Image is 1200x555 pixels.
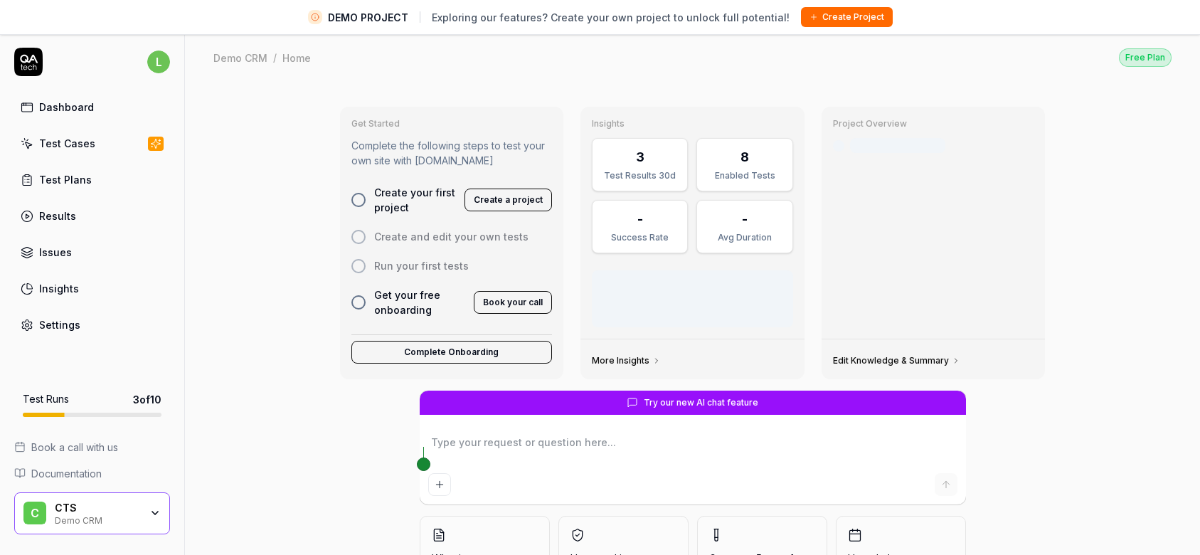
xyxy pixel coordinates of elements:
[374,185,457,215] span: Create your first project
[23,393,69,406] h5: Test Runs
[464,189,552,211] button: Create a project
[39,136,95,151] div: Test Cases
[147,51,170,73] span: l
[592,118,793,129] h3: Insights
[428,473,451,496] button: Add attachment
[31,440,118,455] span: Book a call with us
[474,291,552,314] button: Book your call
[636,147,644,166] div: 3
[706,231,783,244] div: Avg Duration
[39,281,79,296] div: Insights
[850,138,945,153] div: Last crawled [DATE]
[601,231,679,244] div: Success Rate
[833,355,960,366] a: Edit Knowledge & Summary
[432,10,790,25] span: Exploring our features? Create your own project to unlock full potential!
[282,51,311,65] div: Home
[39,172,92,187] div: Test Plans
[833,118,1034,129] h3: Project Overview
[147,48,170,76] button: l
[351,341,553,364] button: Complete Onboarding
[39,208,76,223] div: Results
[273,51,277,65] div: /
[474,294,552,308] a: Book your call
[14,202,170,230] a: Results
[14,440,170,455] a: Book a call with us
[55,514,140,525] div: Demo CRM
[14,275,170,302] a: Insights
[39,317,80,332] div: Settings
[14,311,170,339] a: Settings
[351,118,553,129] h3: Get Started
[39,245,72,260] div: Issues
[706,169,783,182] div: Enabled Tests
[23,502,46,524] span: C
[133,392,161,407] span: 3 of 10
[374,258,469,273] span: Run your first tests
[351,138,553,168] p: Complete the following steps to test your own site with [DOMAIN_NAME]
[14,166,170,194] a: Test Plans
[740,147,749,166] div: 8
[374,229,529,244] span: Create and edit your own tests
[14,129,170,157] a: Test Cases
[601,169,679,182] div: Test Results 30d
[39,100,94,115] div: Dashboard
[1119,48,1172,67] button: Free Plan
[464,191,552,206] a: Create a project
[742,209,748,228] div: -
[31,466,102,481] span: Documentation
[328,10,408,25] span: DEMO PROJECT
[644,396,758,409] span: Try our new AI chat feature
[637,209,643,228] div: -
[14,93,170,121] a: Dashboard
[14,492,170,535] button: CCTSDemo CRM
[14,466,170,481] a: Documentation
[213,51,267,65] div: Demo CRM
[374,287,466,317] span: Get your free onboarding
[55,502,140,514] div: CTS
[14,238,170,266] a: Issues
[801,7,893,27] button: Create Project
[592,355,661,366] a: More Insights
